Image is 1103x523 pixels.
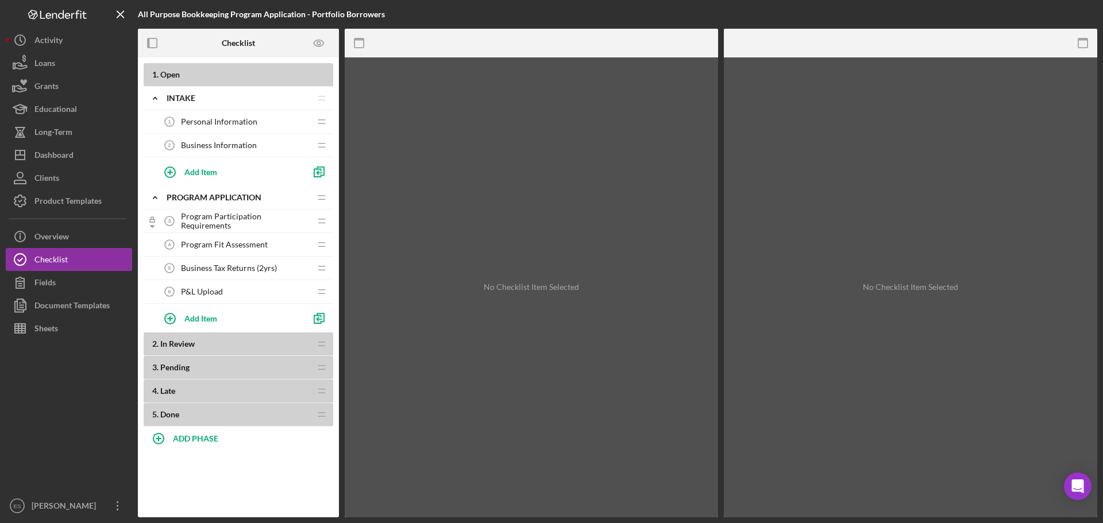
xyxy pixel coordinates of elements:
tspan: 5 [168,265,171,271]
div: Product Templates [34,189,102,215]
button: Clients [6,166,132,189]
div: Dashboard [34,144,74,169]
button: Long-Term [6,121,132,144]
div: Overview [34,225,69,251]
b: Checklist [222,38,255,48]
button: Add Item [155,160,304,183]
div: No Checklist Item Selected [863,282,958,292]
div: Checklist [34,248,68,274]
button: Product Templates [6,189,132,212]
button: Loans [6,52,132,75]
button: Document Templates [6,294,132,317]
div: Program Application [167,193,310,202]
button: Overview [6,225,132,248]
div: Add Item [184,161,217,183]
button: Sheets [6,317,132,340]
text: ES [14,503,21,509]
tspan: 1 [168,119,171,125]
span: 1 . [152,69,159,79]
span: Pending [160,362,190,372]
span: 4 . [152,386,159,396]
span: Program Participation Requirements [181,212,310,230]
div: Activity [34,29,63,55]
span: Program Fit Assessment [181,240,268,249]
button: ADD PHASE [144,427,333,450]
div: Loans [34,52,55,78]
div: Fields [34,271,56,297]
button: Dashboard [6,144,132,166]
div: Document Templates [34,294,110,320]
button: ES[PERSON_NAME] [6,494,132,517]
tspan: 2 [168,142,171,148]
div: Open Intercom Messenger [1064,472,1092,500]
button: Educational [6,98,132,121]
span: 2 . [152,339,159,348]
span: Business Information [181,141,257,150]
div: Educational [34,98,77,123]
span: Business Tax Returns (2yrs) [181,264,277,273]
span: 5 . [152,409,159,419]
tspan: 4 [168,242,171,247]
span: Open [160,69,180,79]
span: 3 . [152,362,159,372]
button: Activity [6,29,132,52]
div: [PERSON_NAME] [29,494,103,520]
div: Intake [167,94,310,103]
div: No Checklist Item Selected [484,282,579,292]
span: Done [160,409,179,419]
button: Preview as [306,30,332,56]
button: Fields [6,271,132,294]
tspan: 6 [168,289,171,295]
span: Late [160,386,175,396]
button: Checklist [6,248,132,271]
b: All Purpose Bookkeeping Program Application - Portfolio Borrowers [138,9,385,19]
div: Long-Term [34,121,72,146]
div: Add Item [184,307,217,329]
button: Grants [6,75,132,98]
span: In Review [160,339,195,348]
div: Clients [34,166,59,192]
div: Grants [34,75,59,100]
span: Personal Information [181,117,257,126]
tspan: 3 [168,218,171,224]
button: Add Item [155,307,304,330]
span: P&L Upload [181,287,223,296]
div: Sheets [34,317,58,343]
b: ADD PHASE [173,433,218,443]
